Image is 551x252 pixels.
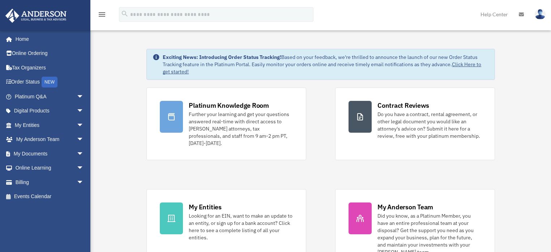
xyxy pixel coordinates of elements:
i: menu [98,10,106,19]
a: Platinum Q&Aarrow_drop_down [5,89,95,104]
a: menu [98,13,106,19]
div: NEW [42,77,57,87]
a: Digital Productsarrow_drop_down [5,104,95,118]
span: arrow_drop_down [77,89,91,104]
a: My Entitiesarrow_drop_down [5,118,95,132]
span: arrow_drop_down [77,161,91,176]
div: My Entities [189,202,221,212]
a: Billingarrow_drop_down [5,175,95,189]
a: Click Here to get started! [163,61,481,75]
a: Home [5,32,91,46]
span: arrow_drop_down [77,132,91,147]
div: My Anderson Team [377,202,433,212]
a: Tax Organizers [5,60,95,75]
span: arrow_drop_down [77,104,91,119]
div: Platinum Knowledge Room [189,101,269,110]
img: User Pic [535,9,546,20]
div: Contract Reviews [377,101,429,110]
a: My Anderson Teamarrow_drop_down [5,132,95,147]
a: My Documentsarrow_drop_down [5,146,95,161]
div: Looking for an EIN, want to make an update to an entity, or sign up for a bank account? Click her... [189,212,293,241]
a: Events Calendar [5,189,95,204]
span: arrow_drop_down [77,118,91,133]
i: search [121,10,129,18]
strong: Exciting News: Introducing Order Status Tracking! [163,54,281,60]
span: arrow_drop_down [77,175,91,190]
a: Online Ordering [5,46,95,61]
div: Further your learning and get your questions answered real-time with direct access to [PERSON_NAM... [189,111,293,147]
div: Based on your feedback, we're thrilled to announce the launch of our new Order Status Tracking fe... [163,54,488,75]
a: Platinum Knowledge Room Further your learning and get your questions answered real-time with dire... [146,87,306,160]
img: Anderson Advisors Platinum Portal [3,9,69,23]
a: Order StatusNEW [5,75,95,90]
a: Contract Reviews Do you have a contract, rental agreement, or other legal document you would like... [335,87,495,160]
span: arrow_drop_down [77,146,91,161]
div: Do you have a contract, rental agreement, or other legal document you would like an attorney's ad... [377,111,482,140]
a: Online Learningarrow_drop_down [5,161,95,175]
